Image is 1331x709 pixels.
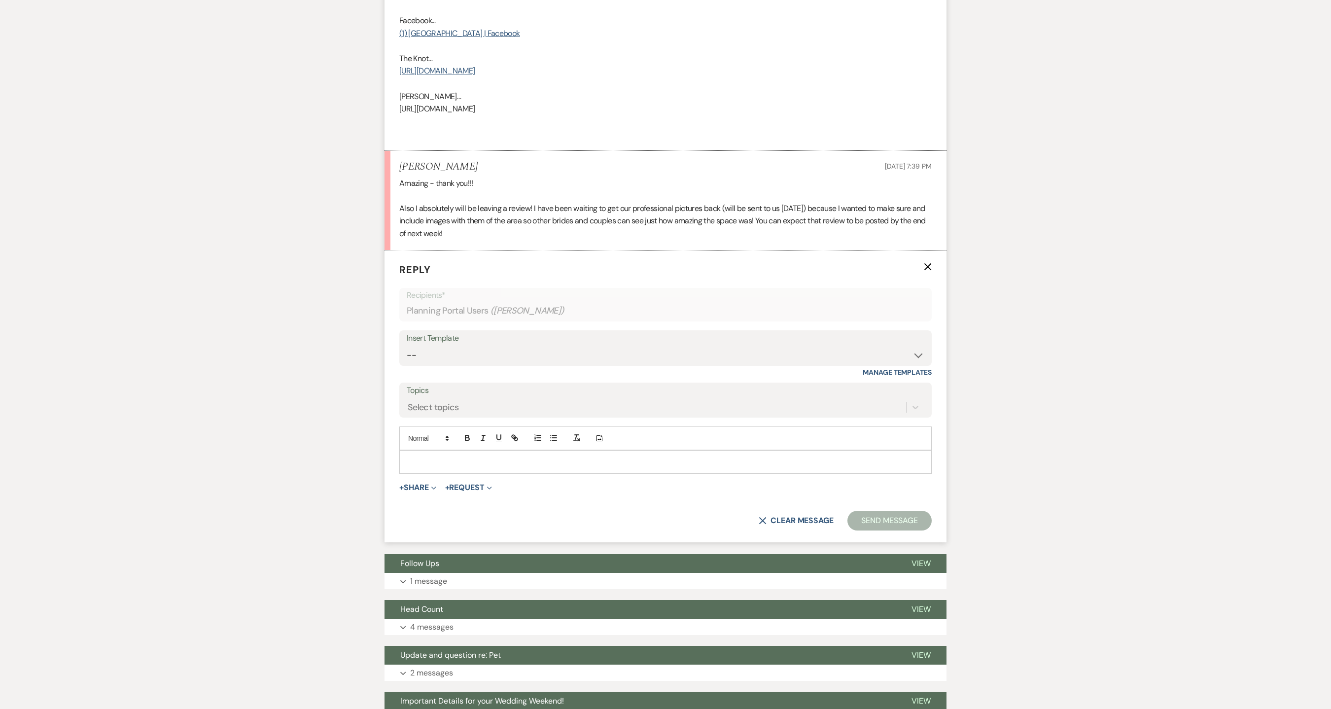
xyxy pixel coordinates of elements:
[399,90,932,103] p: [PERSON_NAME]…
[759,517,834,525] button: Clear message
[385,646,896,665] button: Update and question re: Pet
[385,600,896,619] button: Head Count
[847,511,932,531] button: Send Message
[410,621,454,634] p: 4 messages
[385,554,896,573] button: Follow Ups
[400,558,439,568] span: Follow Ups
[399,484,436,492] button: Share
[407,301,924,320] div: Planning Portal Users
[896,554,946,573] button: View
[911,696,931,706] span: View
[911,558,931,568] span: View
[896,600,946,619] button: View
[400,696,564,706] span: Important Details for your Wedding Weekend!
[385,619,946,636] button: 4 messages
[410,667,453,679] p: 2 messages
[385,573,946,590] button: 1 message
[407,331,924,346] div: Insert Template
[385,665,946,681] button: 2 messages
[399,103,932,115] p: [URL][DOMAIN_NAME]
[407,384,924,398] label: Topics
[399,263,431,276] span: Reply
[490,304,564,318] span: ( [PERSON_NAME] )
[885,162,932,171] span: [DATE] 7:39 PM
[445,484,450,492] span: +
[911,604,931,614] span: View
[399,177,932,190] p: Amazing - thank you!!!
[896,646,946,665] button: View
[911,650,931,660] span: View
[410,575,447,588] p: 1 message
[399,484,404,492] span: +
[399,14,932,27] p: Facebook...
[407,289,924,302] p: Recipients*
[408,400,459,414] div: Select topics
[863,368,932,377] a: Manage Templates
[400,604,443,614] span: Head Count
[445,484,492,492] button: Request
[399,66,475,76] a: [URL][DOMAIN_NAME]
[399,28,520,38] a: (1) [GEOGRAPHIC_DATA] | Facebook
[399,202,932,240] p: Also I absolutely will be leaving a review! I have been waiting to get our professional pictures ...
[400,650,501,660] span: Update and question re: Pet
[399,161,478,173] h5: [PERSON_NAME]
[399,52,932,65] p: The Knot…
